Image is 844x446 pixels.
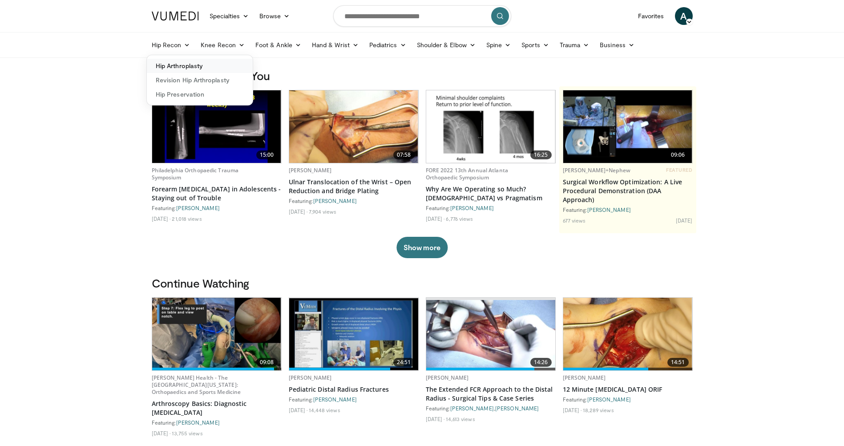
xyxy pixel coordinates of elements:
a: [PERSON_NAME]+Nephew [563,166,630,174]
a: Browse [254,7,295,25]
a: Sports [516,36,554,54]
a: [PERSON_NAME] [587,207,631,213]
a: 09:06 [563,90,692,163]
a: Ulnar Translocation of the Wrist – Open Reduction and Bridge Plating [289,178,419,195]
a: Why Are We Operating so Much? [DEMOGRAPHIC_DATA] vs Pragmatism [426,185,556,203]
a: [PERSON_NAME] [563,374,606,381]
a: Surgical Workflow Optimization: A Live Procedural Demonstration (DAA Approach) [563,178,693,204]
a: [PERSON_NAME] [587,396,631,402]
div: Featuring: [152,204,282,211]
a: [PERSON_NAME] [450,205,494,211]
div: Featuring: [563,206,693,213]
a: FORE 2022 13th Annual Atlanta Orthopaedic Symposium [426,166,508,181]
img: 80c898ec-831a-42b7-be05-3ed5b3dfa407.620x360_q85_upscale.jpg [289,90,418,163]
li: 14,448 views [309,406,340,414]
span: 09:06 [667,150,689,159]
img: bcfc90b5-8c69-4b20-afee-af4c0acaf118.620x360_q85_upscale.jpg [563,90,692,163]
input: Search topics, interventions [333,5,511,27]
a: 09:08 [152,298,281,370]
li: [DATE] [426,415,445,422]
h3: Recommended for You [152,69,693,83]
span: 15:00 [256,150,278,159]
a: [PERSON_NAME] Health - The [GEOGRAPHIC_DATA][US_STATE]: Orthopaedics and Sports Medicine [152,374,241,396]
a: Specialties [204,7,254,25]
a: [PERSON_NAME] [289,166,332,174]
a: Spine [481,36,516,54]
a: 24:51 [289,298,418,370]
img: VuMedi Logo [152,12,199,20]
div: Featuring: [426,204,556,211]
a: Arthroscopy Basics: Diagnostic [MEDICAL_DATA] [152,399,282,417]
li: 21,018 views [172,215,202,222]
div: Featuring: [289,396,419,403]
a: Foot & Ankle [250,36,307,54]
a: Trauma [554,36,595,54]
a: 14:51 [563,298,692,370]
a: Revision Hip Arthroplasty [147,73,253,87]
a: Philadelphia Orthopaedic Trauma Symposium [152,166,239,181]
a: Hip Recon [146,36,196,54]
a: [PERSON_NAME] [426,374,469,381]
span: 09:08 [256,358,278,367]
li: [DATE] [426,215,445,222]
a: 15:00 [152,90,281,163]
h3: Continue Watching [152,276,693,290]
div: Featuring: [563,396,693,403]
li: 13,755 views [172,430,202,437]
a: Business [594,36,640,54]
li: 14,613 views [446,415,475,422]
img: 99621ec1-f93f-4954-926a-d628ad4370b3.jpg.620x360_q85_upscale.jpg [563,298,692,370]
div: Featuring: , [426,405,556,412]
a: Hand & Wrist [307,36,364,54]
img: 80b9674e-700f-42d5-95ff-2772df9e177e.jpeg.620x360_q85_upscale.jpg [152,298,281,370]
li: [DATE] [152,430,171,437]
a: 14:26 [426,298,555,370]
a: [PERSON_NAME] [313,198,357,204]
img: a1adf488-03e1-48bc-8767-c070b95a647f.620x360_q85_upscale.jpg [289,298,418,370]
a: [PERSON_NAME] [176,205,220,211]
div: Featuring: [152,419,282,426]
span: 24:51 [393,358,415,367]
a: Pediatric Distal Radius Fractures [289,385,419,394]
img: 99079dcb-b67f-40ef-8516-3995f3d1d7db.620x360_q85_upscale.jpg [426,90,555,163]
a: [PERSON_NAME] [313,396,357,402]
a: Hip Arthroplasty [147,59,253,73]
a: [PERSON_NAME] [495,405,539,411]
img: 25619031-145e-4c60-a054-82f5ddb5a1ab.620x360_q85_upscale.jpg [152,90,281,163]
span: 14:51 [667,358,689,367]
a: Forearm [MEDICAL_DATA] in Adolescents - Staying out of Trouble [152,185,282,203]
span: 16:25 [530,150,552,159]
a: [PERSON_NAME] [289,374,332,381]
li: [DATE] [152,215,171,222]
a: The Extended FCR Approach to the Distal Radius - Surgical Tips & Case Series [426,385,556,403]
li: 6,776 views [446,215,473,222]
a: Favorites [633,7,670,25]
span: 07:58 [393,150,415,159]
li: [DATE] [289,208,308,215]
li: 18,289 views [583,406,614,414]
li: [DATE] [289,406,308,414]
li: [DATE] [563,406,582,414]
li: 7,904 views [309,208,336,215]
a: 07:58 [289,90,418,163]
a: Shoulder & Elbow [412,36,481,54]
a: Pediatrics [364,36,412,54]
span: FEATURED [666,167,692,173]
button: Show more [396,237,448,258]
div: Featuring: [289,197,419,204]
a: Knee Recon [195,36,250,54]
a: [PERSON_NAME] [176,419,220,426]
a: 12 Minute [MEDICAL_DATA] ORIF [563,385,693,394]
span: 14:26 [530,358,552,367]
li: [DATE] [676,217,693,224]
li: 677 views [563,217,586,224]
a: [PERSON_NAME] [450,405,494,411]
a: 16:25 [426,90,555,163]
a: A [675,7,693,25]
img: 2c6ec3c6-68ea-4c94-873f-422dc06e1622.620x360_q85_upscale.jpg [426,300,555,368]
a: Hip Preservation [147,87,253,101]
